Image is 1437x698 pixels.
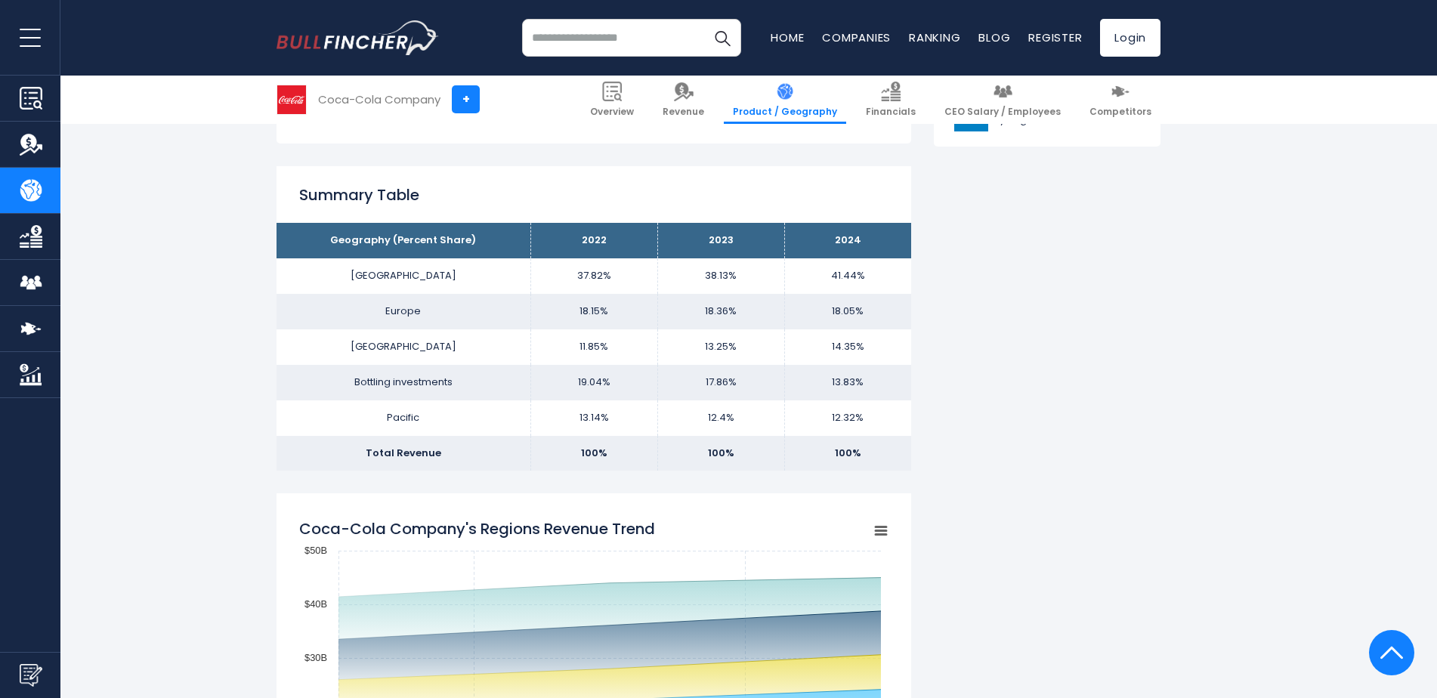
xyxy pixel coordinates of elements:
[657,294,784,329] td: 18.36%
[784,294,911,329] td: 18.05%
[1080,76,1160,124] a: Competitors
[530,436,657,471] td: 100%
[277,365,530,400] td: Bottling investments
[784,329,911,365] td: 14.35%
[654,76,713,124] a: Revenue
[1089,106,1151,118] span: Competitors
[657,400,784,436] td: 12.4%
[277,400,530,436] td: Pacific
[530,329,657,365] td: 11.85%
[663,106,704,118] span: Revenue
[277,436,530,471] td: Total Revenue
[978,29,1010,45] a: Blog
[452,85,480,113] a: +
[318,91,440,108] div: Coca-Cola Company
[277,223,530,258] th: Geography (Percent Share)
[530,258,657,294] td: 37.82%
[277,20,439,55] a: Go to homepage
[277,294,530,329] td: Europe
[784,436,911,471] td: 100%
[277,329,530,365] td: [GEOGRAPHIC_DATA]
[530,365,657,400] td: 19.04%
[909,29,960,45] a: Ranking
[530,400,657,436] td: 13.14%
[703,19,741,57] button: Search
[1100,19,1160,57] a: Login
[299,184,888,206] h2: Summary Table
[530,223,657,258] th: 2022
[581,76,643,124] a: Overview
[657,258,784,294] td: 38.13%
[277,85,306,114] img: KO logo
[857,76,925,124] a: Financials
[935,76,1070,124] a: CEO Salary / Employees
[784,400,911,436] td: 12.32%
[530,294,657,329] td: 18.15%
[277,258,530,294] td: [GEOGRAPHIC_DATA]
[784,365,911,400] td: 13.83%
[657,436,784,471] td: 100%
[304,598,327,610] text: $40B
[733,106,837,118] span: Product / Geography
[1028,29,1082,45] a: Register
[299,518,655,539] tspan: Coca-Cola Company's Regions Revenue Trend
[304,652,327,663] text: $30B
[657,365,784,400] td: 17.86%
[657,329,784,365] td: 13.25%
[277,20,439,55] img: bullfincher logo
[590,106,634,118] span: Overview
[304,545,327,556] text: $50B
[866,106,916,118] span: Financials
[784,258,911,294] td: 41.44%
[771,29,804,45] a: Home
[657,223,784,258] th: 2023
[944,106,1061,118] span: CEO Salary / Employees
[822,29,891,45] a: Companies
[784,223,911,258] th: 2024
[724,76,846,124] a: Product / Geography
